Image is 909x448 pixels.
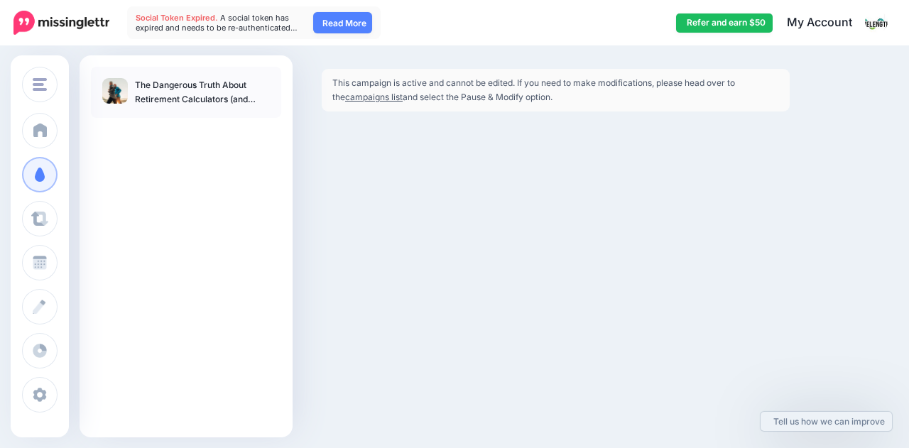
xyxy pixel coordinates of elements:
[345,92,403,102] a: campaigns list
[13,11,109,35] img: Missinglettr
[102,78,128,104] img: 0dc0f94298400e4a5b92ceaa15ed47d9_thumb.jpg
[761,412,892,431] a: Tell us how we can improve
[33,78,47,91] img: menu.png
[322,69,790,111] div: This campaign is active and cannot be edited. If you need to make modifications, please head over...
[313,12,372,33] a: Read More
[773,6,888,40] a: My Account
[136,13,298,33] span: A social token has expired and needs to be re-authenticated…
[676,13,773,33] a: Refer and earn $50
[136,13,218,23] span: Social Token Expired.
[135,78,270,106] p: The Dangerous Truth About Retirement Calculators (and What to Trust Instead)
